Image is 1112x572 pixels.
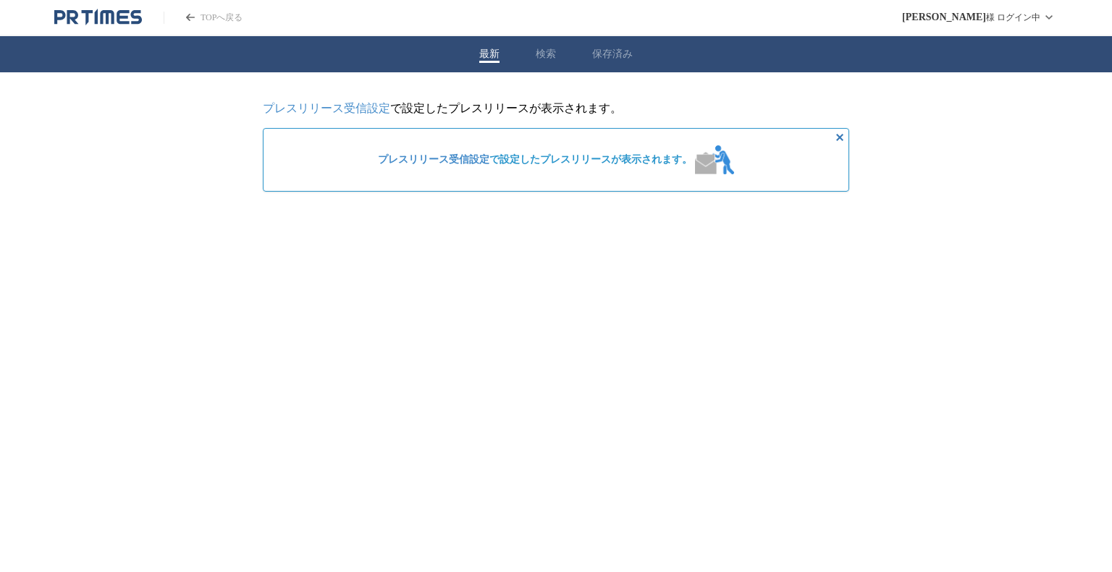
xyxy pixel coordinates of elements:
a: プレスリリース受信設定 [378,154,489,165]
span: で設定したプレスリリースが表示されます。 [378,153,692,166]
button: 検索 [536,48,556,61]
a: PR TIMESのトップページはこちら [164,12,243,24]
button: 保存済み [592,48,633,61]
button: 非表示にする [831,129,848,146]
p: で設定したプレスリリースが表示されます。 [263,101,849,116]
a: PR TIMESのトップページはこちら [54,9,142,26]
a: プレスリリース受信設定 [263,102,390,114]
button: 最新 [479,48,500,61]
span: [PERSON_NAME] [902,12,986,23]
